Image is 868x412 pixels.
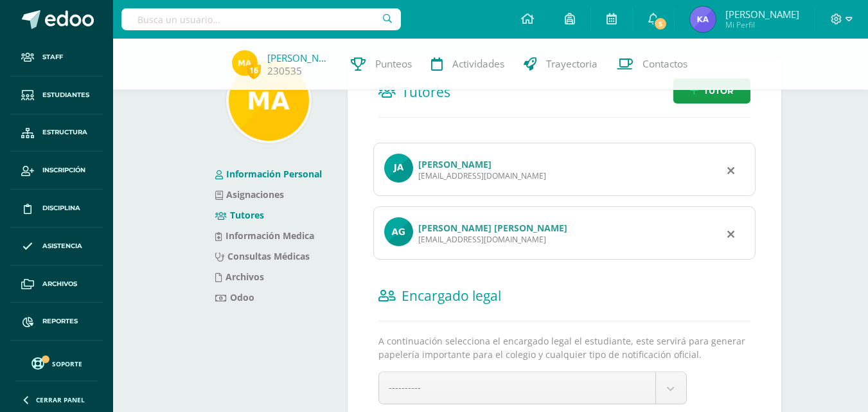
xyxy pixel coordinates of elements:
span: Inscripción [42,165,85,175]
span: Tutores [402,83,450,101]
a: Tutor [673,78,750,103]
img: 2bf3d3a54a1b4aa5b872fd9a90d92f77.png [229,60,309,141]
span: Mi Perfil [725,19,799,30]
span: [PERSON_NAME] [725,8,799,21]
a: Información Personal [215,168,322,180]
a: Odoo [215,291,254,303]
a: ---------- [379,372,686,404]
span: Disciplina [42,203,80,213]
a: Soporte [15,354,98,372]
div: [EMAIL_ADDRESS][DOMAIN_NAME] [418,170,546,181]
a: Disciplina [10,190,103,228]
span: Actividades [452,57,504,71]
div: Remover [727,226,734,241]
span: Staff [42,52,63,62]
a: [PERSON_NAME] [418,158,492,170]
span: Punteos [375,57,412,71]
div: Remover [727,162,734,177]
div: [EMAIL_ADDRESS][DOMAIN_NAME] [418,234,567,245]
a: Estructura [10,114,103,152]
span: 5 [653,17,668,31]
a: Asistencia [10,228,103,265]
p: A continuación selecciona el encargado legal el estudiante, este servirá para generar papelería i... [378,334,750,361]
a: Tutores [215,209,264,221]
img: profile image [384,217,413,246]
a: 230535 [267,64,302,78]
input: Busca un usuario... [121,8,401,30]
span: Estructura [42,127,87,138]
a: Actividades [421,39,514,90]
span: Estudiantes [42,90,89,100]
a: Trayectoria [514,39,607,90]
a: Archivos [215,271,264,283]
span: Trayectoria [546,57,598,71]
span: 16 [247,62,261,78]
span: Asistencia [42,241,82,251]
a: Consultas Médicas [215,250,310,262]
a: Información Medica [215,229,314,242]
a: Inscripción [10,152,103,190]
a: Staff [10,39,103,76]
span: Soporte [52,359,82,368]
span: Reportes [42,316,78,327]
span: Archivos [42,279,77,289]
span: Tutor [704,79,734,103]
img: 7fea129d7c0d4efd7cf906ad518a4bfd.png [232,50,258,76]
a: Reportes [10,303,103,341]
a: Asignaciones [215,188,284,201]
a: [PERSON_NAME] [PERSON_NAME] [418,222,567,234]
img: profile image [384,154,413,183]
a: Estudiantes [10,76,103,114]
span: Contactos [642,57,687,71]
img: 519d614acbf891c95c6aaddab0d90d84.png [690,6,716,32]
span: Cerrar panel [36,395,85,404]
a: [PERSON_NAME] [267,51,332,64]
span: ---------- [389,381,421,393]
a: Contactos [607,39,697,90]
span: Encargado legal [402,287,501,305]
a: Archivos [10,265,103,303]
a: Punteos [341,39,421,90]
